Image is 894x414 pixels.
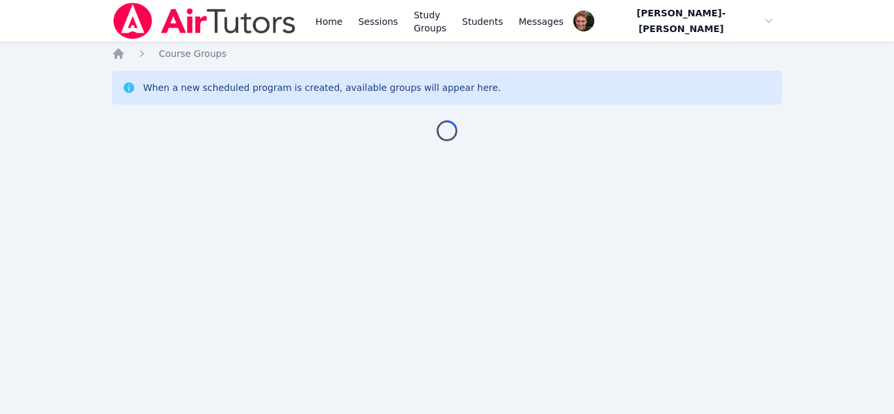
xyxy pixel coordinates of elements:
[519,15,564,28] span: Messages
[159,48,226,59] span: Course Groups
[112,3,297,39] img: Air Tutors
[112,47,783,60] nav: Breadcrumb
[159,47,226,60] a: Course Groups
[143,81,501,94] div: When a new scheduled program is created, available groups will appear here.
